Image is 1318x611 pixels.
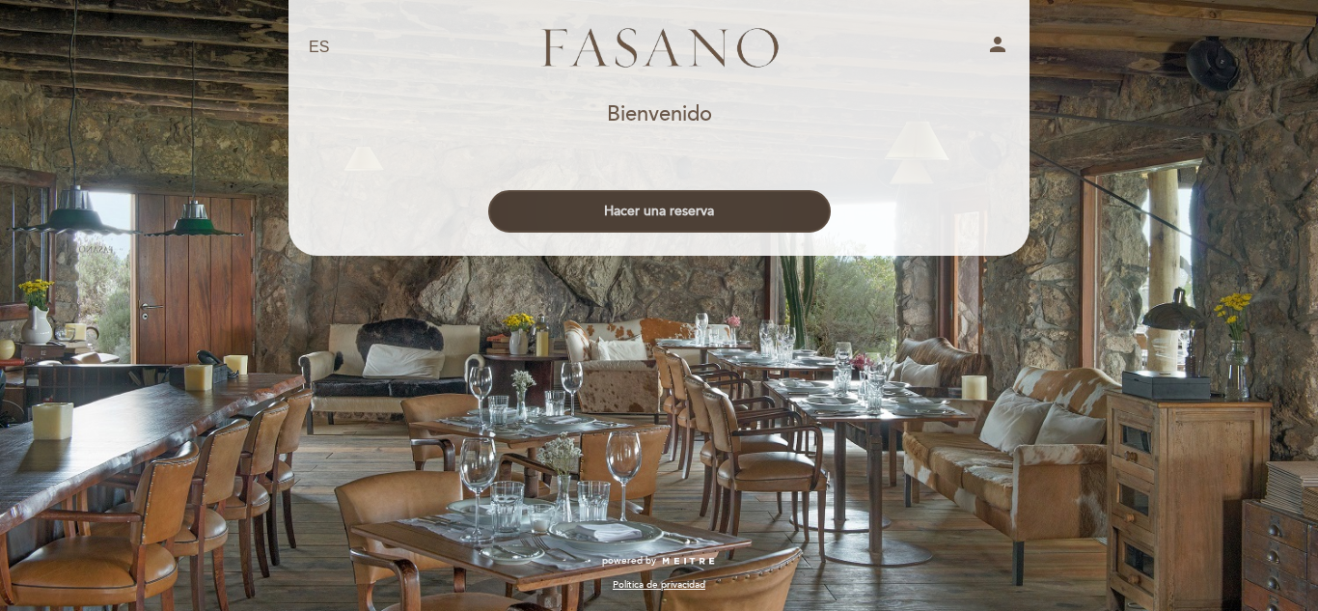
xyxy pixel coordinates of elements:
[602,554,656,568] span: powered by
[613,578,705,592] a: Política de privacidad
[538,21,780,74] a: Restaurante [PERSON_NAME] - [GEOGRAPHIC_DATA][PERSON_NAME]
[488,190,831,233] button: Hacer una reserva
[986,33,1009,63] button: person
[661,557,716,567] img: MEITRE
[607,103,712,126] h1: Bienvenido
[986,33,1009,56] i: person
[602,554,716,568] a: powered by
